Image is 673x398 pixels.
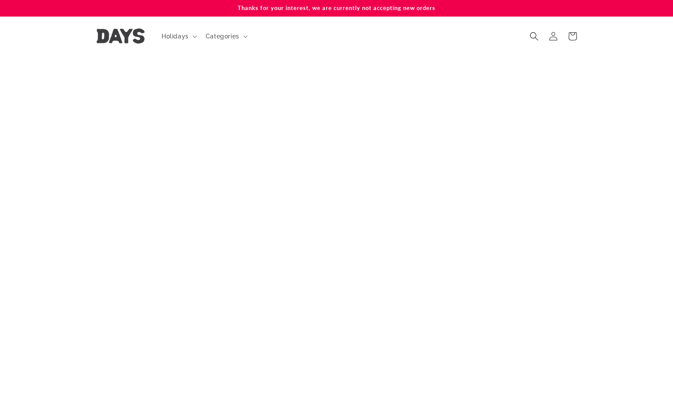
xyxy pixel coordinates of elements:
span: Categories [206,32,239,40]
summary: Search [525,27,544,46]
summary: Categories [200,27,251,45]
img: Days United [97,28,145,44]
summary: Holidays [156,27,200,45]
span: Holidays [162,32,189,40]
